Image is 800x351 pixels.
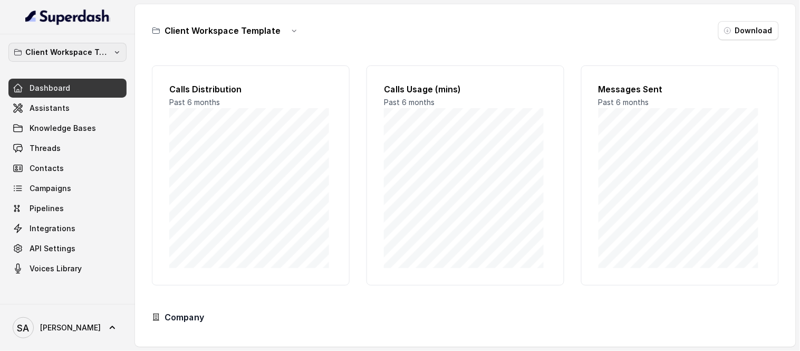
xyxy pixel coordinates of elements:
a: Knowledge Bases [8,119,127,138]
a: [PERSON_NAME] [8,313,127,343]
span: Dashboard [30,83,70,93]
span: API Settings [30,243,75,254]
span: Campaigns [30,183,71,194]
a: Integrations [8,219,127,238]
a: Contacts [8,159,127,178]
span: Threads [30,143,61,154]
img: light.svg [25,8,110,25]
span: [PERSON_NAME] [40,322,101,333]
span: Past 6 months [384,98,435,107]
span: Past 6 months [169,98,220,107]
a: Voices Library [8,259,127,278]
h3: Company [165,311,204,324]
a: Dashboard [8,79,127,98]
span: Knowledge Bases [30,123,96,134]
h2: Calls Distribution [169,83,332,96]
h3: Client Workspace Template [165,24,281,37]
h2: Calls Usage (mins) [384,83,547,96]
h2: Messages Sent [599,83,762,96]
text: SA [17,322,30,334]
span: Assistants [30,103,70,113]
button: Download [718,21,779,40]
a: Pipelines [8,199,127,218]
p: Client Workspace Template [25,46,110,59]
span: Pipelines [30,203,64,214]
a: Assistants [8,99,127,118]
a: API Settings [8,239,127,258]
button: Client Workspace Template [8,43,127,62]
a: Threads [8,139,127,158]
span: Past 6 months [599,98,649,107]
a: Campaigns [8,179,127,198]
span: Voices Library [30,263,82,274]
span: Integrations [30,223,75,234]
span: Contacts [30,163,64,174]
